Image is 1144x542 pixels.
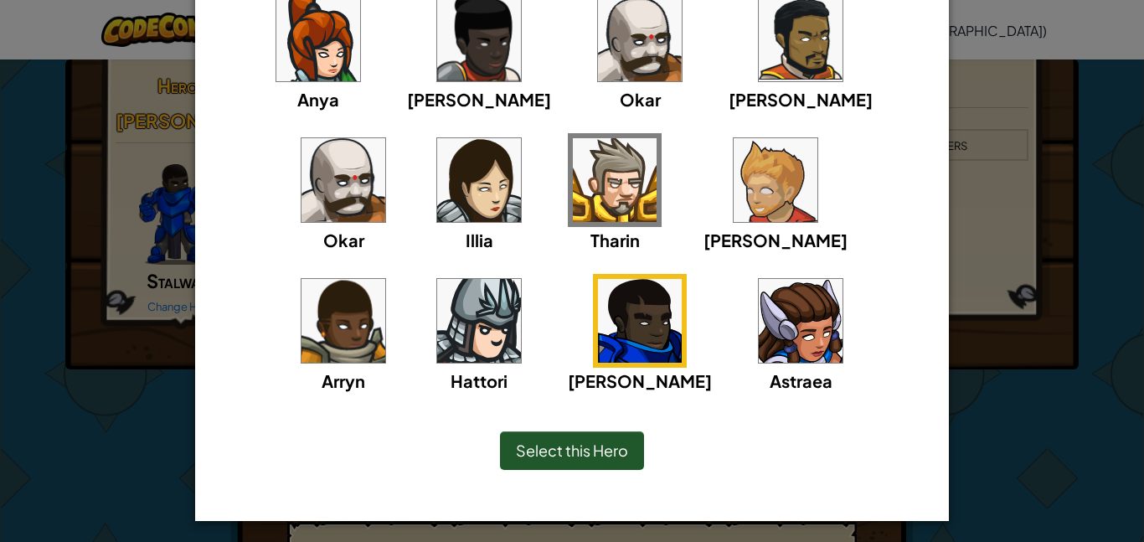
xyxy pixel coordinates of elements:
span: Select this Hero [516,441,628,460]
span: Hattori [451,370,508,391]
img: portrait.png [301,138,385,222]
img: portrait.png [437,138,521,222]
img: portrait.png [598,279,682,363]
span: [PERSON_NAME] [407,89,551,110]
img: portrait.png [759,279,843,363]
span: Astraea [770,370,832,391]
span: Tharin [590,230,640,250]
span: Okar [323,230,364,250]
img: portrait.png [301,279,385,363]
span: [PERSON_NAME] [729,89,873,110]
img: portrait.png [734,138,817,222]
span: Arryn [322,370,365,391]
span: Anya [297,89,339,110]
span: Okar [620,89,661,110]
img: portrait.png [573,138,657,222]
span: [PERSON_NAME] [703,230,848,250]
span: [PERSON_NAME] [568,370,712,391]
span: Illia [466,230,493,250]
img: portrait.png [437,279,521,363]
